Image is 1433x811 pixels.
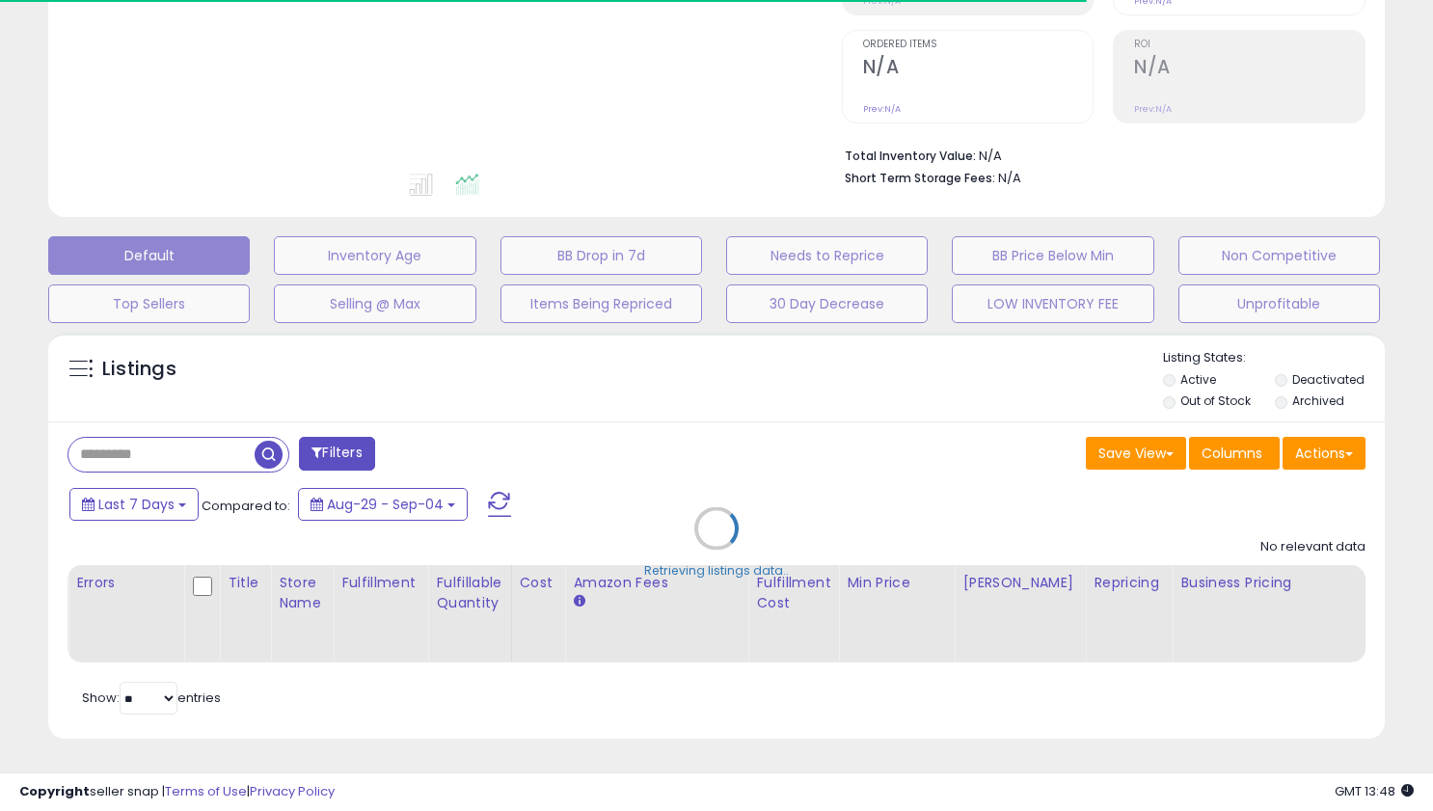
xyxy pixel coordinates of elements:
[500,236,702,275] button: BB Drop in 7d
[1134,56,1365,82] h2: N/A
[165,782,247,800] a: Terms of Use
[726,236,928,275] button: Needs to Reprice
[1178,236,1380,275] button: Non Competitive
[274,236,475,275] button: Inventory Age
[726,284,928,323] button: 30 Day Decrease
[500,284,702,323] button: Items Being Repriced
[1178,284,1380,323] button: Unprofitable
[863,103,901,115] small: Prev: N/A
[998,169,1021,187] span: N/A
[845,170,995,186] b: Short Term Storage Fees:
[48,236,250,275] button: Default
[19,783,335,801] div: seller snap | |
[274,284,475,323] button: Selling @ Max
[863,40,1094,50] span: Ordered Items
[250,782,335,800] a: Privacy Policy
[863,56,1094,82] h2: N/A
[1134,103,1172,115] small: Prev: N/A
[952,236,1153,275] button: BB Price Below Min
[1134,40,1365,50] span: ROI
[845,148,976,164] b: Total Inventory Value:
[1335,782,1414,800] span: 2025-09-12 13:48 GMT
[845,143,1351,166] li: N/A
[644,562,789,580] div: Retrieving listings data..
[952,284,1153,323] button: LOW INVENTORY FEE
[48,284,250,323] button: Top Sellers
[19,782,90,800] strong: Copyright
